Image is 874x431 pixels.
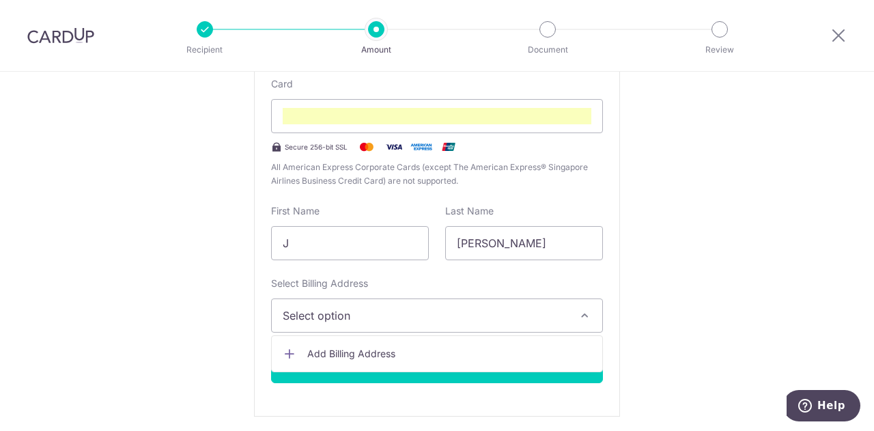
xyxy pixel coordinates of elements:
label: Card [271,77,293,91]
span: All American Express Corporate Cards (except The American Express® Singapore Airlines Business Cr... [271,161,603,188]
span: Select option [283,307,567,324]
img: CardUp [27,27,94,44]
img: .alt.unionpay [435,139,462,155]
label: Select Billing Address [271,277,368,290]
button: Select option [271,298,603,333]
p: Document [497,43,598,57]
span: Add Billing Address [307,347,591,361]
label: Last Name [445,204,494,218]
p: Amount [326,43,427,57]
span: Secure 256-bit SSL [285,141,348,152]
a: Add Billing Address [272,342,602,366]
iframe: Secure card payment input frame [283,108,591,124]
input: Cardholder First Name [271,226,429,260]
label: First Name [271,204,320,218]
img: Visa [380,139,408,155]
img: Mastercard [353,139,380,155]
p: Recipient [154,43,255,57]
p: Review [669,43,770,57]
img: .alt.amex [408,139,435,155]
iframe: Opens a widget where you can find more information [787,390,860,424]
input: Cardholder Last Name [445,226,603,260]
